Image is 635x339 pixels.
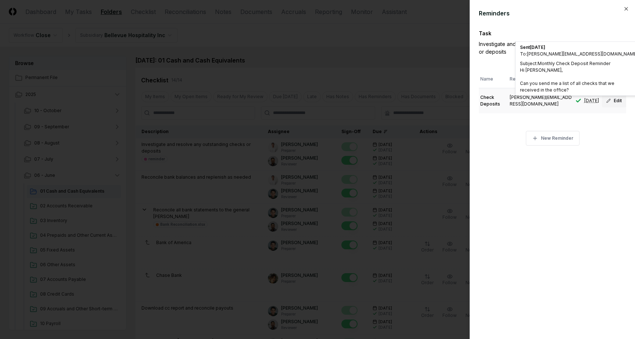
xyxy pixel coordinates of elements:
td: [PERSON_NAME][EMAIL_ADDRESS][DOMAIN_NAME] [508,88,574,113]
button: Edit [602,94,626,107]
th: Recipients [508,70,574,88]
td: Check Deposits [479,88,508,113]
h2: Reminders [479,9,626,18]
div: Investigate and resolve any outstanding checks or deposits [479,40,600,56]
div: Hi [PERSON_NAME], Can you send me a list of all checks that we received in the office? [520,67,630,93]
button: New Reminder [526,131,580,146]
div: [DATE] [584,97,599,104]
th: Name [479,70,508,88]
label: Task [479,30,491,36]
